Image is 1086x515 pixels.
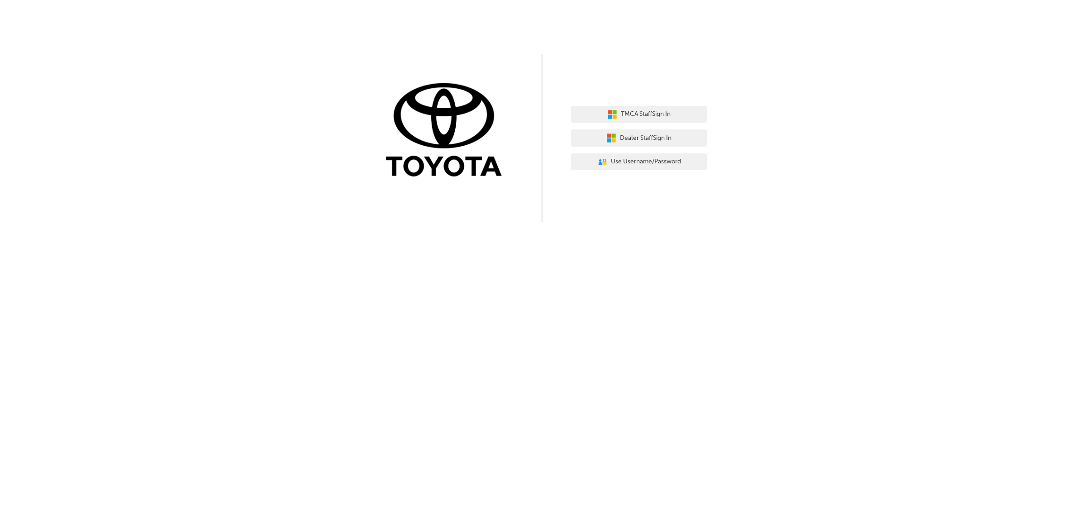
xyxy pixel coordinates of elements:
span: TMCA Staff Sign In [621,109,671,119]
span: Dealer Staff Sign In [620,133,672,143]
button: Dealer StaffSign In [571,129,707,147]
button: Use Username/Password [571,153,707,171]
button: TMCA StaffSign In [571,106,707,123]
span: Use Username/Password [611,157,681,167]
img: Trak [379,81,515,181]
